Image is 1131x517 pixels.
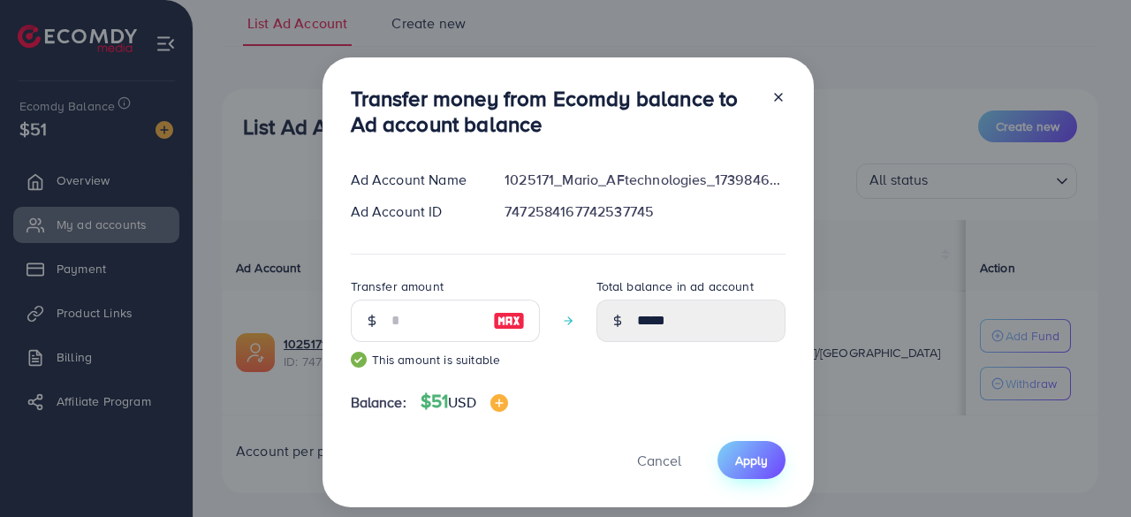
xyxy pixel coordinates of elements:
[637,451,681,470] span: Cancel
[615,441,703,479] button: Cancel
[596,278,754,295] label: Total balance in ad account
[351,86,757,137] h3: Transfer money from Ecomdy balance to Ad account balance
[351,351,540,369] small: This amount is suitable
[490,170,799,190] div: 1025171_Mario_AFtechnologies_1739846587682
[421,391,508,413] h4: $51
[490,201,799,222] div: 7472584167742537745
[493,310,525,331] img: image
[735,452,768,469] span: Apply
[1056,437,1118,504] iframe: Chat
[351,278,444,295] label: Transfer amount
[717,441,786,479] button: Apply
[490,394,508,412] img: image
[337,170,491,190] div: Ad Account Name
[351,352,367,368] img: guide
[337,201,491,222] div: Ad Account ID
[351,392,406,413] span: Balance:
[448,392,475,412] span: USD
